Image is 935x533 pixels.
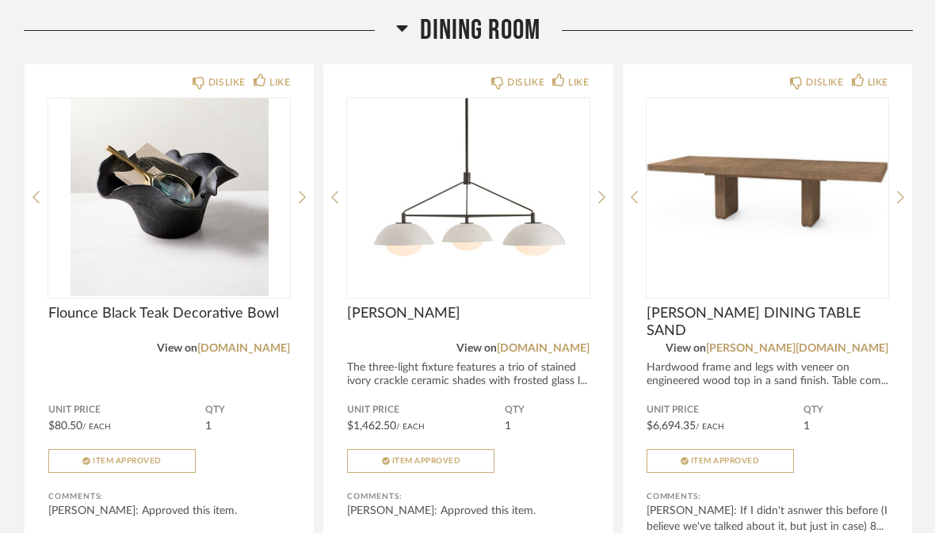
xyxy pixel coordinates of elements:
[205,404,290,417] span: QTY
[347,98,589,296] img: undefined
[269,74,290,90] div: LIKE
[205,421,212,432] span: 1
[48,503,290,519] div: [PERSON_NAME]: Approved this item.
[347,361,589,388] div: The three-light fixture features a trio of stained ivory crackle ceramic shades with frosted glas...
[803,404,888,417] span: QTY
[93,457,162,465] span: Item Approved
[48,305,290,322] span: Flounce Black Teak Decorative Bowl
[647,361,888,388] div: Hardwood frame and legs with veneer on engineered wood top in a sand finish. Table com...
[197,343,290,354] a: [DOMAIN_NAME]
[48,489,290,504] div: Comments:
[347,404,504,417] span: Unit Price
[666,343,706,354] span: View on
[568,74,589,90] div: LIKE
[347,489,589,504] div: Comments:
[647,305,888,340] span: [PERSON_NAME] DINING TABLE SAND
[507,74,544,90] div: DISLIKE
[157,343,197,354] span: View on
[48,404,205,417] span: Unit Price
[347,449,494,473] button: Item Approved
[347,305,589,322] span: [PERSON_NAME]
[396,423,425,431] span: / Each
[806,74,843,90] div: DISLIKE
[505,404,590,417] span: QTY
[647,421,696,432] span: $6,694.35
[706,343,888,354] a: [PERSON_NAME][DOMAIN_NAME]
[497,343,590,354] a: [DOMAIN_NAME]
[420,13,540,48] span: Dining Room
[347,421,396,432] span: $1,462.50
[647,449,794,473] button: Item Approved
[803,421,810,432] span: 1
[647,489,888,504] div: Comments:
[48,421,82,432] span: $80.50
[392,457,461,465] span: Item Approved
[48,98,290,296] img: undefined
[347,503,589,519] div: [PERSON_NAME]: Approved this item.
[48,449,196,473] button: Item Approved
[691,457,760,465] span: Item Approved
[82,423,111,431] span: / Each
[696,423,724,431] span: / Each
[647,404,803,417] span: Unit Price
[868,74,888,90] div: LIKE
[208,74,246,90] div: DISLIKE
[505,421,511,432] span: 1
[456,343,497,354] span: View on
[647,98,888,296] img: undefined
